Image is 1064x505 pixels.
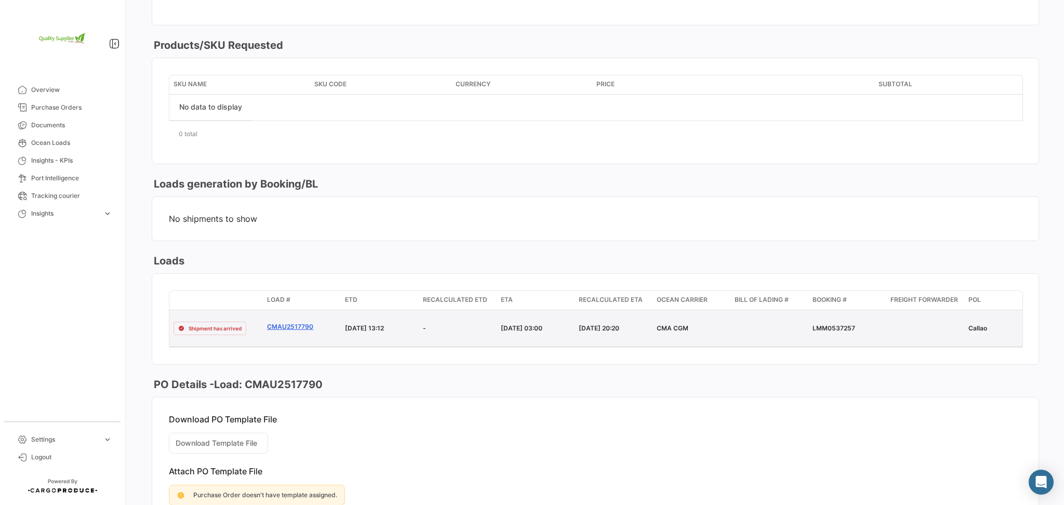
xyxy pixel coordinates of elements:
[31,85,112,95] span: Overview
[575,291,653,310] datatable-header-cell: Recalculated ETA
[31,121,112,130] span: Documents
[653,291,730,310] datatable-header-cell: Ocean Carrier
[497,291,575,310] datatable-header-cell: ETA
[310,75,451,94] datatable-header-cell: SKU Code
[451,75,592,94] datatable-header-cell: Currency
[31,191,112,201] span: Tracking courier
[8,116,116,134] a: Documents
[8,81,116,99] a: Overview
[596,79,615,89] span: Price
[103,209,112,218] span: expand_more
[657,295,708,304] span: Ocean Carrier
[169,466,1022,476] p: Attach PO Template File
[169,75,310,94] datatable-header-cell: SKU Name
[31,138,112,148] span: Ocean Loads
[808,291,886,310] datatable-header-cell: Booking #
[886,291,964,310] datatable-header-cell: Freight Forwarder
[501,324,542,332] span: [DATE] 03:00
[189,324,242,333] span: Shipment has arrived
[31,453,112,462] span: Logout
[314,79,347,89] span: SKU Code
[890,295,958,304] span: Freight Forwarder
[8,152,116,169] a: Insights - KPIs
[341,291,419,310] datatable-header-cell: ETD
[579,295,643,304] span: Recalculated ETA
[730,291,808,310] datatable-header-cell: Bill of Lading #
[501,295,513,304] span: ETA
[31,103,112,112] span: Purchase Orders
[964,291,1042,310] datatable-header-cell: POL
[152,254,184,268] h3: Loads
[423,324,426,332] span: -
[735,295,789,304] span: Bill of Lading #
[345,324,384,332] span: [DATE] 13:12
[36,12,88,64] img: 2e1e32d8-98e2-4bbc-880e-a7f20153c351.png
[968,295,981,304] span: POL
[103,435,112,444] span: expand_more
[169,414,1022,424] p: Download PO Template File
[169,95,252,121] div: No data to display
[31,174,112,183] span: Port Intelligence
[813,324,882,333] div: LMM0537257
[263,291,341,310] datatable-header-cell: Load #
[152,377,323,392] h3: PO Details - Load: CMAU2517790
[193,491,337,499] span: Purchase Order doesn't have template assigned.
[169,121,1022,147] div: 0 total
[579,324,619,332] span: [DATE] 20:20
[31,435,99,444] span: Settings
[423,295,487,304] span: Recalculated ETD
[8,169,116,187] a: Port Intelligence
[31,156,112,165] span: Insights - KPIs
[267,295,290,304] span: Load #
[456,79,490,89] span: Currency
[174,79,207,89] span: SKU Name
[267,322,337,331] a: CMAU2517790
[345,295,357,304] span: ETD
[8,134,116,152] a: Ocean Loads
[419,291,497,310] datatable-header-cell: Recalculated ETD
[657,324,688,332] span: CMA CGM
[813,295,847,304] span: Booking #
[8,187,116,205] a: Tracking courier
[8,99,116,116] a: Purchase Orders
[31,209,99,218] span: Insights
[169,214,1022,224] span: No shipments to show
[968,324,1038,333] div: Callao
[152,177,318,191] h3: Loads generation by Booking/BL
[879,79,912,89] span: Subtotal
[1029,470,1054,495] div: Abrir Intercom Messenger
[152,38,283,52] h3: Products/SKU Requested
